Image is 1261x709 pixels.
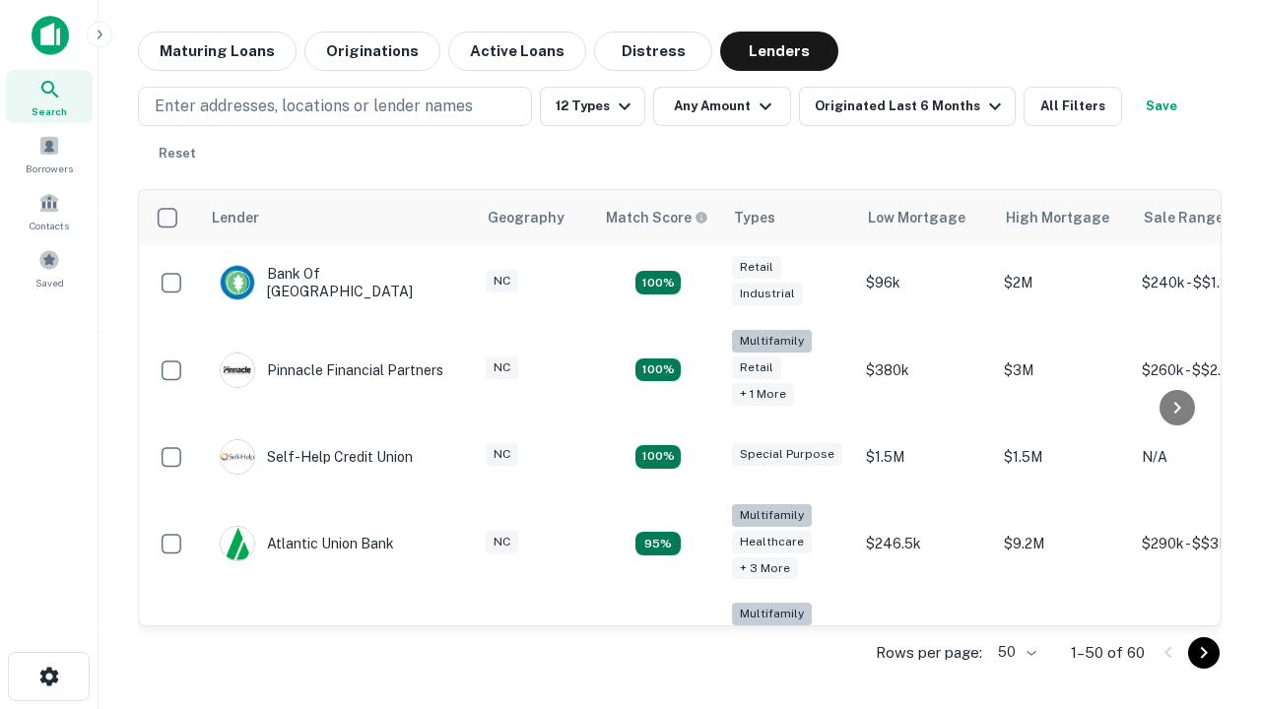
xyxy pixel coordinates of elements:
button: Distress [594,32,712,71]
button: Enter addresses, locations or lender names [138,87,532,126]
button: Save your search to get updates of matches that match your search criteria. [1130,87,1193,126]
th: Lender [200,190,476,245]
th: Low Mortgage [856,190,994,245]
div: NC [486,270,518,292]
a: Borrowers [6,127,93,180]
div: NC [486,356,518,379]
th: Capitalize uses an advanced AI algorithm to match your search with the best lender. The match sco... [594,190,722,245]
iframe: Chat Widget [1162,488,1261,583]
a: Contacts [6,184,93,237]
img: picture [221,266,254,299]
button: 12 Types [540,87,645,126]
div: Industrial [732,283,803,305]
div: Retail [732,356,781,379]
td: $96k [856,245,994,320]
div: Matching Properties: 17, hasApolloMatch: undefined [635,358,681,382]
button: Active Loans [448,32,586,71]
th: Geography [476,190,594,245]
button: Go to next page [1188,637,1220,669]
td: $246.5k [856,494,994,594]
button: Reset [146,134,209,173]
div: High Mortgage [1006,206,1109,229]
button: Lenders [720,32,838,71]
td: $380k [856,320,994,419]
img: picture [221,440,254,474]
a: Search [6,70,93,123]
img: capitalize-icon.png [32,16,69,55]
div: Capitalize uses an advanced AI algorithm to match your search with the best lender. The match sco... [606,207,708,228]
div: Retail [732,256,781,279]
div: Multifamily [732,330,812,353]
p: Rows per page: [876,641,982,665]
div: Matching Properties: 9, hasApolloMatch: undefined [635,532,681,555]
h6: Match Score [606,207,704,228]
td: $1.5M [856,419,994,494]
div: Self-help Credit Union [220,439,413,475]
div: NC [486,443,518,466]
div: Geography [488,206,564,229]
th: High Mortgage [994,190,1132,245]
div: Multifamily [732,603,812,625]
div: Originated Last 6 Months [815,95,1007,118]
div: Matching Properties: 15, hasApolloMatch: undefined [635,271,681,294]
div: Pinnacle Financial Partners [220,353,443,388]
td: $3.2M [994,593,1132,692]
td: $246k [856,593,994,692]
span: Saved [35,275,64,290]
img: picture [221,527,254,560]
div: NC [486,531,518,553]
div: Matching Properties: 11, hasApolloMatch: undefined [635,445,681,469]
div: Bank Of [GEOGRAPHIC_DATA] [220,265,456,300]
div: The Fidelity Bank [220,625,379,661]
span: Contacts [30,218,69,233]
td: $9.2M [994,494,1132,594]
div: 50 [990,638,1039,667]
img: picture [221,354,254,387]
button: Any Amount [653,87,791,126]
div: Atlantic Union Bank [220,526,394,561]
div: Types [734,206,775,229]
p: Enter addresses, locations or lender names [155,95,473,118]
div: Low Mortgage [868,206,965,229]
td: $3M [994,320,1132,419]
button: Originations [304,32,440,71]
td: $2M [994,245,1132,320]
p: 1–50 of 60 [1071,641,1145,665]
div: + 1 more [732,383,794,406]
div: Multifamily [732,504,812,527]
button: Originated Last 6 Months [799,87,1016,126]
span: Borrowers [26,161,73,176]
div: + 3 more [732,557,798,580]
a: Saved [6,241,93,294]
th: Types [722,190,856,245]
div: Special Purpose [732,443,842,466]
button: All Filters [1024,87,1122,126]
td: $1.5M [994,419,1132,494]
button: Maturing Loans [138,32,297,71]
span: Search [32,103,67,119]
div: Sale Range [1144,206,1224,229]
div: Healthcare [732,531,812,553]
div: Lender [212,206,259,229]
